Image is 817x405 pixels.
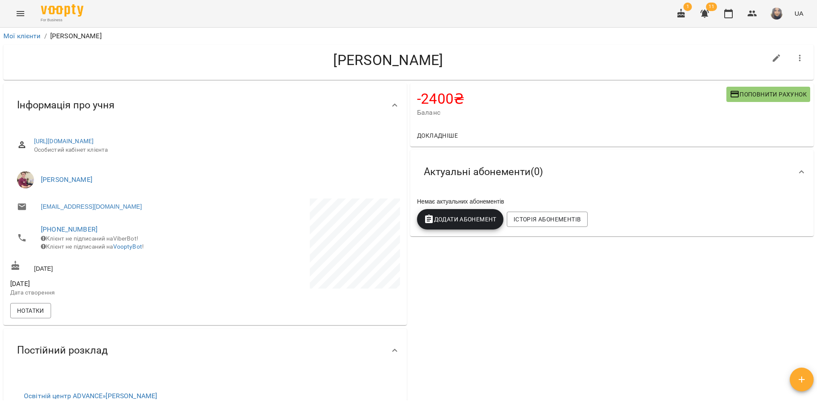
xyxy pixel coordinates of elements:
[3,83,407,127] div: Інформація про учня
[514,214,581,224] span: Історія абонементів
[17,306,44,316] span: Нотатки
[726,87,810,102] button: Поповнити рахунок
[41,17,83,23] span: For Business
[10,3,31,24] button: Menu
[10,303,51,318] button: Нотатки
[771,8,783,20] img: a98e1baa36d2829334e726d29e7f98bd.jpg
[10,279,203,289] span: [DATE]
[424,214,497,224] span: Додати Абонемент
[17,171,34,188] img: Бойко Дмитро Вікторович
[507,212,588,227] button: Історія абонементів
[17,344,108,357] span: Постійний розклад
[3,32,41,40] a: Мої клієнти
[50,31,102,41] p: [PERSON_NAME]
[414,128,461,143] button: Докладніше
[17,99,114,112] span: Інформація про учня
[791,6,807,21] button: UA
[41,176,92,184] a: [PERSON_NAME]
[9,259,205,275] div: [DATE]
[683,3,692,11] span: 1
[730,89,807,99] span: Поповнити рахунок
[417,90,726,108] h4: -2400 ₴
[706,3,717,11] span: 11
[41,202,142,211] a: [EMAIL_ADDRESS][DOMAIN_NAME]
[417,209,503,229] button: Додати Абонемент
[113,243,142,250] a: VooptyBot
[410,150,814,194] div: Актуальні абонементи(0)
[34,146,393,154] span: Особистий кабінет клієнта
[24,392,157,400] a: Освітній центр ADVANCE»[PERSON_NAME]
[41,243,144,250] span: Клієнт не підписаний на !
[41,235,138,242] span: Клієнт не підписаний на ViberBot!
[417,130,458,141] span: Докладніше
[41,4,83,17] img: Voopty Logo
[424,165,543,178] span: Актуальні абонементи ( 0 )
[41,225,97,233] a: [PHONE_NUMBER]
[3,31,814,41] nav: breadcrumb
[417,108,726,118] span: Баланс
[794,9,803,18] span: UA
[3,329,407,372] div: Постійний розклад
[10,289,203,297] p: Дата створення
[44,31,47,41] li: /
[415,195,808,207] div: Немає актуальних абонементів
[10,51,766,69] h4: [PERSON_NAME]
[34,138,94,144] a: [URL][DOMAIN_NAME]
